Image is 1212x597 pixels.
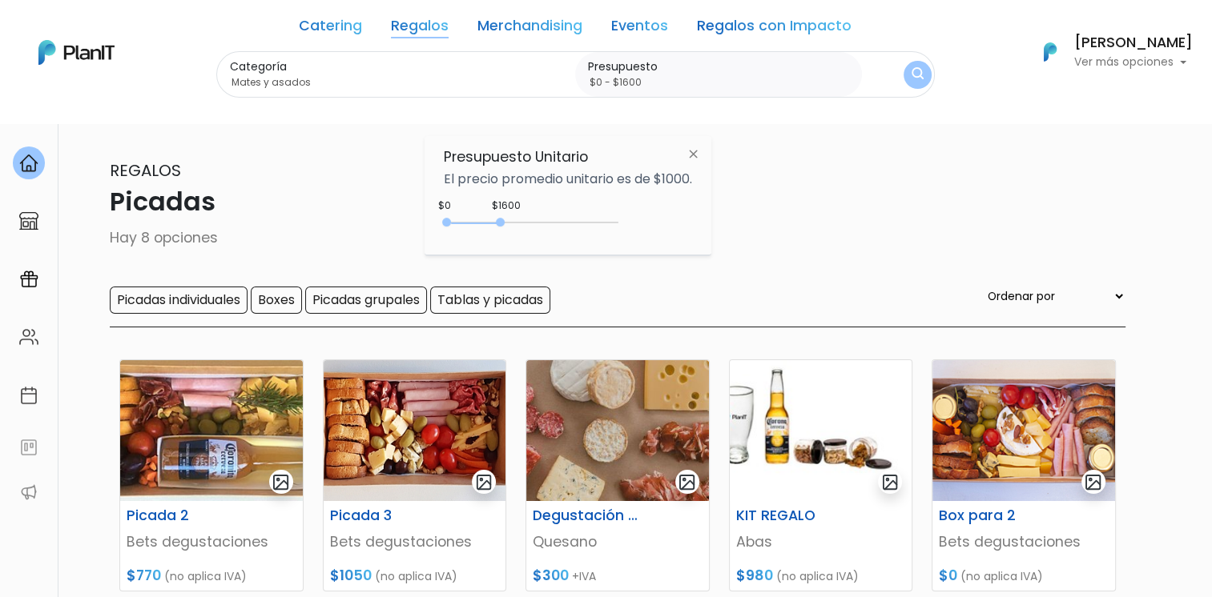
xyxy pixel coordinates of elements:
[375,568,457,584] span: (no aplica IVA)
[127,531,296,552] p: Bets degustaciones
[323,359,507,591] a: gallery-light Picada 3 Bets degustaciones $1050 (no aplica IVA)
[1074,57,1193,68] p: Ver más opciones
[736,566,773,585] span: $980
[729,359,913,591] a: gallery-light KIT REGALO Abas $980 (no aplica IVA)
[248,122,272,146] i: keyboard_arrow_down
[251,286,302,314] input: Boxes
[960,568,1043,584] span: (no aplica IVA)
[120,360,303,501] img: thumb_PICADA_2_BETS.jpg
[572,568,596,584] span: +IVA
[56,130,103,143] strong: PLAN IT
[523,507,649,524] h6: Degustación Individual
[477,19,582,38] a: Merchandising
[939,566,957,585] span: $0
[83,243,244,259] span: ¡Escríbenos!
[87,158,1125,182] p: Regalos
[678,473,696,491] img: gallery-light
[932,359,1116,591] a: gallery-light Box para 2 Bets degustaciones $0 (no aplica IVA)
[438,198,451,213] div: $0
[1033,34,1068,70] img: PlanIt Logo
[110,286,248,314] input: Picadas individuales
[475,473,493,491] img: gallery-light
[430,286,550,314] input: Tablas y picadas
[161,96,193,128] span: J
[697,19,852,38] a: Regalos con Impacto
[145,80,177,112] img: user_d58e13f531133c46cb30575f4d864daf.jpeg
[19,211,38,230] img: marketplace-4ceaa7011d94191e9ded77b95e3339b90024bf715f7c57f8cf31f2d8c509eaba.svg
[526,360,709,501] img: thumb_274324637_318439446782206_5205964272055296275_n.jpg
[299,19,362,38] a: Catering
[87,227,1125,248] p: Hay 8 opciones
[19,483,38,502] img: partners-52edf745621dab592f3b2c58e3bca9d71375a7ef29c3b500c9f145b62cc070d4.svg
[611,19,668,38] a: Eventos
[19,386,38,405] img: calendar-87d922413cdce8b2cf7b7f5f62616a5cf9e4887200fb71536465627b3292af00.svg
[929,507,1055,524] h6: Box para 2
[244,240,272,259] i: insert_emoticon
[230,58,570,75] label: Categoría
[1084,473,1102,491] img: gallery-light
[330,531,500,552] p: Bets degustaciones
[444,149,692,166] h6: Presupuesto Unitario
[127,566,161,585] span: $770
[533,531,703,552] p: Quesano
[42,112,282,213] div: PLAN IT Ya probaste PlanitGO? Vas a poder automatizarlas acciones de todo el año. Escribinos para...
[736,531,906,552] p: Abas
[444,173,692,186] p: El precio promedio unitario es de $1000.
[776,568,859,584] span: (no aplica IVA)
[533,566,569,585] span: $300
[117,507,243,524] h6: Picada 2
[272,473,290,491] img: gallery-light
[320,507,446,524] h6: Picada 3
[730,360,912,501] img: thumb_image-Photoroom__11_.jpg
[19,270,38,289] img: campaigns-02234683943229c281be62815700db0a1741e53638e28bf9629b52c665b00959.svg
[727,507,852,524] h6: KIT REGALO
[19,438,38,457] img: feedback-78b5a0c8f98aac82b08bfc38622c3050aee476f2c9584af64705fc4e61158814.svg
[87,182,1125,221] p: Picadas
[272,240,304,259] i: send
[588,58,856,75] label: Presupuesto
[19,327,38,347] img: people-662611757002400ad9ed0e3c099ab2801c6687ba6c219adb57efc949bc21e19d.svg
[38,40,115,65] img: PlanIt Logo
[939,531,1109,552] p: Bets degustaciones
[391,19,449,38] a: Regalos
[324,360,506,501] img: thumb_Picada_para_2.jpeg
[492,198,521,213] div: $1600
[912,67,924,82] img: search_button-432b6d5273f82d61273b3651a40e1bd1b912527efae98b1b7a1b2c0702e16a8d.svg
[678,139,708,168] img: close-6986928ebcb1d6c9903e3b54e860dbc4d054630f23adef3a32610726dff6a82b.svg
[42,96,282,128] div: J
[164,568,247,584] span: (no aplica IVA)
[305,286,427,314] input: Picadas grupales
[330,566,372,585] span: $1050
[119,359,304,591] a: gallery-light Picada 2 Bets degustaciones $770 (no aplica IVA)
[1023,31,1193,73] button: PlanIt Logo [PERSON_NAME] Ver más opciones
[129,96,161,128] img: user_04fe99587a33b9844688ac17b531be2b.png
[881,473,900,491] img: gallery-light
[932,360,1115,501] img: thumb_thumb_1.5_picada_premium.png
[1074,36,1193,50] h6: [PERSON_NAME]
[525,359,710,591] a: gallery-light Degustación Individual Quesano $300 +IVA
[19,154,38,173] img: home-e721727adea9d79c4d83392d1f703f7f8bce08238fde08b1acbfd93340b81755.svg
[56,147,268,200] p: Ya probaste PlanitGO? Vas a poder automatizarlas acciones de todo el año. Escribinos para saber más!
